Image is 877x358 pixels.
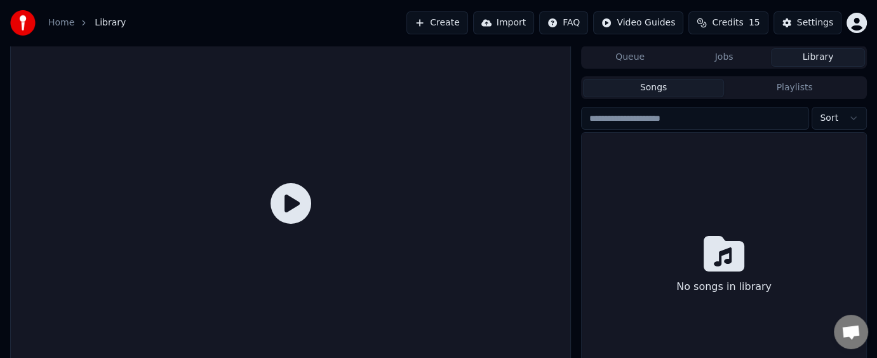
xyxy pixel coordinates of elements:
button: Credits15 [688,11,768,34]
nav: breadcrumb [48,17,126,29]
span: Sort [820,112,838,125]
img: youka [10,10,36,36]
button: Video Guides [593,11,683,34]
a: Home [48,17,74,29]
div: Settings [797,17,833,29]
button: Playlists [724,79,865,97]
div: No songs in library [671,274,777,299]
button: Import [473,11,534,34]
button: Songs [583,79,724,97]
button: Create [406,11,468,34]
span: 15 [749,17,760,29]
button: Queue [583,48,677,67]
button: Library [771,48,865,67]
span: Library [95,17,126,29]
div: Open chat [834,315,868,349]
button: Jobs [677,48,771,67]
span: Credits [712,17,743,29]
button: FAQ [539,11,588,34]
button: Settings [773,11,841,34]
